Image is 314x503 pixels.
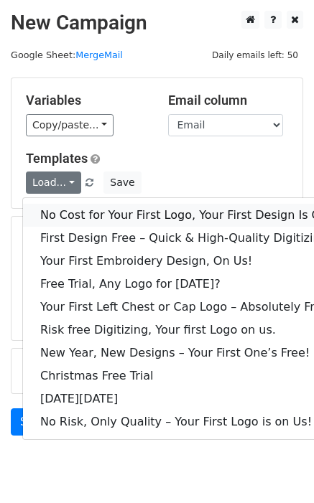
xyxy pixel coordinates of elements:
[26,114,114,136] a: Copy/paste...
[103,171,141,194] button: Save
[26,93,147,108] h5: Variables
[11,408,58,436] a: Send
[168,93,289,108] h5: Email column
[11,50,123,60] small: Google Sheet:
[11,11,303,35] h2: New Campaign
[26,151,88,166] a: Templates
[26,171,81,194] a: Load...
[207,50,303,60] a: Daily emails left: 50
[75,50,123,60] a: MergeMail
[207,47,303,63] span: Daily emails left: 50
